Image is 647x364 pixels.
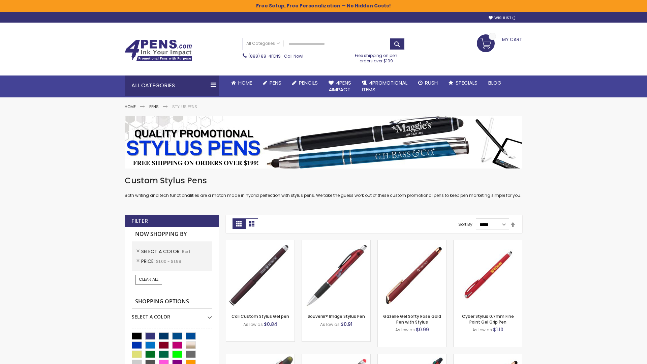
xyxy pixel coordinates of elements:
img: Cyber Stylus 0.7mm Fine Point Gel Grip Pen-Red [454,240,522,309]
span: Specials [456,79,477,86]
div: All Categories [125,75,219,96]
span: As low as [320,322,340,327]
img: Gazelle Gel Softy Rose Gold Pen with Stylus-Red [378,240,446,309]
img: 4Pens Custom Pens and Promotional Products [125,39,192,61]
span: Price [141,258,156,265]
span: All Categories [246,41,280,46]
a: Blog [483,75,507,90]
strong: Stylus Pens [172,104,197,110]
a: Souvenir® Image Stylus Pen-Red [302,240,370,246]
a: Cali Custom Stylus Gel pen-Red [226,240,295,246]
a: Gazelle Gel Softy Rose Gold Pen with Stylus [383,313,441,325]
a: Gazelle Gel Softy Rose Gold Pen with Stylus - ColorJet-Red [454,354,522,360]
span: 4Pens 4impact [329,79,351,93]
span: $0.84 [264,321,277,328]
img: Souvenir® Image Stylus Pen-Red [302,240,370,309]
span: - Call Now! [248,53,303,59]
div: Free shipping on pen orders over $199 [348,50,405,64]
a: 4Pens4impact [323,75,357,97]
a: Islander Softy Gel with Stylus - ColorJet Imprint-Red [302,354,370,360]
strong: Shopping Options [132,295,212,309]
a: Pens [257,75,287,90]
a: Cyber Stylus 0.7mm Fine Point Gel Grip Pen-Red [454,240,522,246]
span: As low as [472,327,492,333]
a: Pens [149,104,159,110]
span: 4PROMOTIONAL ITEMS [362,79,407,93]
img: Stylus Pens [125,116,522,169]
span: Home [238,79,252,86]
a: Home [125,104,136,110]
label: Sort By [458,221,472,227]
a: Gazelle Gel Softy Rose Gold Pen with Stylus-Red [378,240,446,246]
a: Wishlist [489,16,516,21]
h1: Custom Stylus Pens [125,175,522,186]
a: Pencils [287,75,323,90]
span: Blog [488,79,501,86]
a: Orbitor 4 Color Assorted Ink Metallic Stylus Pens-Red [378,354,446,360]
a: Specials [443,75,483,90]
span: As low as [243,322,263,327]
span: Red [182,249,190,254]
a: Cyber Stylus 0.7mm Fine Point Gel Grip Pen [462,313,514,325]
span: Pens [270,79,281,86]
div: Both writing and tech functionalities are a match made in hybrid perfection with stylus pens. We ... [125,175,522,199]
div: Select A Color [132,309,212,320]
a: 4PROMOTIONALITEMS [357,75,413,97]
span: Select A Color [141,248,182,255]
a: (888) 88-4PENS [248,53,281,59]
span: Clear All [139,276,158,282]
span: $1.10 [493,326,503,333]
a: Home [226,75,257,90]
a: Souvenir® Jalan Highlighter Stylus Pen Combo-Red [226,354,295,360]
img: Cali Custom Stylus Gel pen-Red [226,240,295,309]
a: All Categories [243,38,283,49]
span: Pencils [299,79,318,86]
span: Rush [425,79,438,86]
span: $0.91 [341,321,352,328]
a: Cali Custom Stylus Gel pen [232,313,289,319]
a: Souvenir® Image Stylus Pen [308,313,365,319]
strong: Grid [233,218,245,229]
strong: Filter [131,217,148,225]
span: $0.99 [416,326,429,333]
span: $1.00 - $1.99 [156,259,181,264]
span: As low as [395,327,415,333]
a: Clear All [135,275,162,284]
a: Rush [413,75,443,90]
strong: Now Shopping by [132,227,212,241]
